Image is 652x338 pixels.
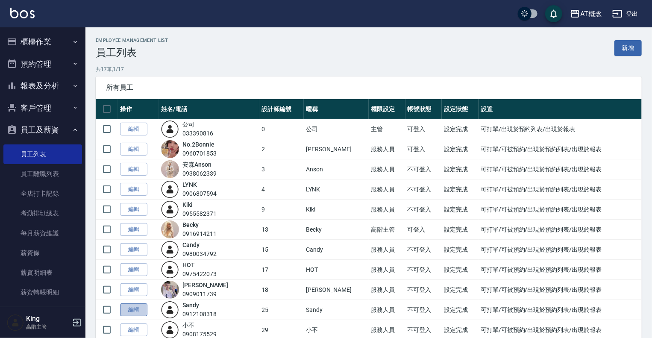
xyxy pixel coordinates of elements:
td: 可登入 [405,119,442,139]
td: 設定完成 [442,179,479,200]
div: 0975422073 [182,270,217,279]
p: 共 17 筆, 1 / 17 [96,65,642,73]
td: 主管 [369,119,405,139]
h5: King [26,314,70,323]
td: 3 [259,159,304,179]
td: 4 [259,179,304,200]
td: 不可登入 [405,200,442,220]
th: 設定狀態 [442,99,479,119]
img: user-login-man-human-body-mobile-person-512.png [161,200,179,218]
td: 可打單/可被預約/出現於預約列表/出現於報表 [479,139,642,159]
a: Becky [182,221,199,228]
div: 0955582371 [182,209,217,218]
a: 每月薪資維護 [3,223,82,243]
img: user-login-man-human-body-mobile-person-512.png [161,180,179,198]
a: [PERSON_NAME] [182,282,228,288]
div: AT概念 [580,9,602,19]
td: Anson [304,159,369,179]
span: 所有員工 [106,83,631,92]
th: 權限設定 [369,99,405,119]
a: 編輯 [120,303,147,317]
td: 服務人員 [369,139,405,159]
a: 全店打卡記錄 [3,184,82,203]
a: 小不 [182,322,194,329]
div: 0960701853 [182,149,217,158]
div: 0912108318 [182,310,217,319]
td: 不可登入 [405,280,442,300]
p: 高階主管 [26,323,70,331]
td: 服務人員 [369,280,405,300]
td: 服務人員 [369,200,405,220]
td: 服務人員 [369,179,405,200]
td: 可打單/可被預約/出現於預約列表/出現於報表 [479,260,642,280]
a: Sandy [182,302,199,309]
td: 不可登入 [405,179,442,200]
th: 姓名/電話 [159,99,259,119]
td: 25 [259,300,304,320]
img: user-login-man-human-body-mobile-person-512.png [161,241,179,259]
th: 操作 [118,99,159,119]
a: No.2Bonnie [182,141,214,148]
img: avatar.jpeg [161,281,179,299]
a: 考勤排班總表 [3,203,82,223]
td: 可打單/可被預約/出現於預約列表/出現於報表 [479,240,642,260]
h3: 員工列表 [96,47,168,59]
a: 編輯 [120,283,147,297]
td: 設定完成 [442,159,479,179]
td: 服務人員 [369,300,405,320]
td: HOT [304,260,369,280]
button: 預約管理 [3,53,82,75]
td: 高階主管 [369,220,405,240]
a: 安森Anson [182,161,211,168]
td: 15 [259,240,304,260]
a: 編輯 [120,203,147,216]
th: 設計師編號 [259,99,304,119]
td: 可登入 [405,220,442,240]
td: [PERSON_NAME] [304,280,369,300]
td: 設定完成 [442,300,479,320]
button: 客戶管理 [3,97,82,119]
img: user-login-man-human-body-mobile-person-512.png [161,261,179,279]
th: 設置 [479,99,642,119]
a: 薪資條 [3,243,82,263]
img: avatar.jpeg [161,160,179,178]
td: 可打單/可被預約/出現於預約列表/出現於報表 [479,300,642,320]
td: 18 [259,280,304,300]
td: 不可登入 [405,300,442,320]
a: 薪資轉帳明細 [3,282,82,302]
td: 設定完成 [442,139,479,159]
img: Person [7,314,24,331]
td: 不可登入 [405,260,442,280]
a: 編輯 [120,223,147,236]
td: 服務人員 [369,159,405,179]
td: 17 [259,260,304,280]
a: Candy [182,241,200,248]
td: 可登入 [405,139,442,159]
img: Logo [10,8,35,18]
button: save [545,5,562,22]
td: 13 [259,220,304,240]
td: 不可登入 [405,240,442,260]
button: 商品管理 [3,306,82,328]
button: 櫃檯作業 [3,31,82,53]
a: 員工列表 [3,144,82,164]
td: 不可登入 [405,159,442,179]
a: 新增 [614,40,642,56]
a: Kiki [182,201,193,208]
td: 設定完成 [442,220,479,240]
td: LYNK [304,179,369,200]
img: user-login-man-human-body-mobile-person-512.png [161,301,179,319]
a: HOT [182,262,195,268]
a: 編輯 [120,183,147,196]
td: 可打單/可被預約/出現於預約列表/出現於報表 [479,200,642,220]
td: 可打單/可被預約/出現於預約列表/出現於報表 [479,179,642,200]
td: 公司 [304,119,369,139]
td: 2 [259,139,304,159]
a: 薪資明細表 [3,263,82,282]
td: 可打單/可被預約/出現於預約列表/出現於報表 [479,280,642,300]
div: 0916914211 [182,229,217,238]
td: [PERSON_NAME] [304,139,369,159]
th: 暱稱 [304,99,369,119]
a: 編輯 [120,163,147,176]
td: 可打單/可被預約/出現於預約列表/出現於報表 [479,220,642,240]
